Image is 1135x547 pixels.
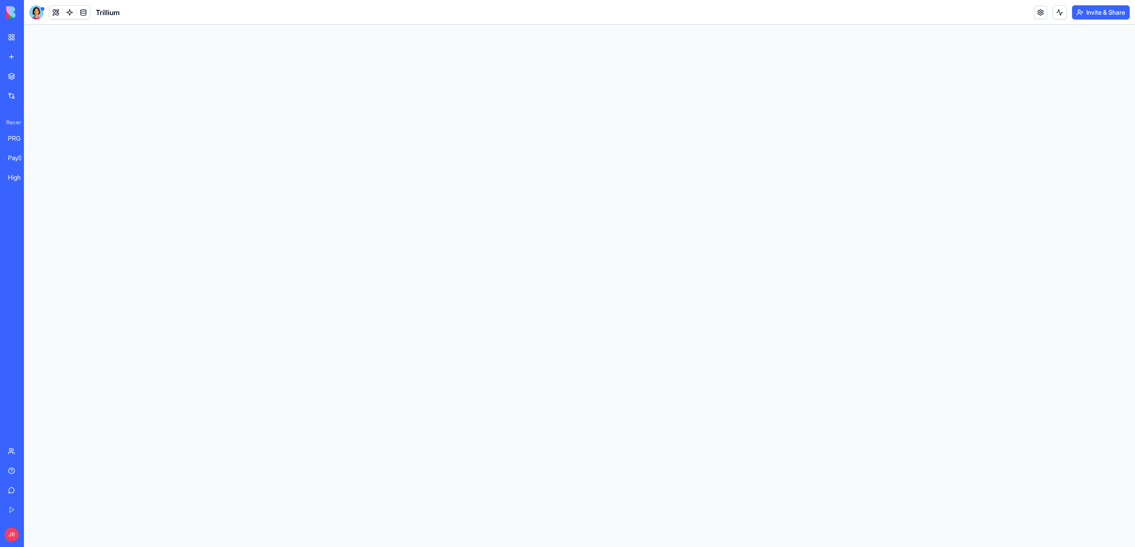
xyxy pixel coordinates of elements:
div: PayScore [8,153,33,162]
span: Trillium [96,7,120,18]
a: PayScore [3,149,38,167]
a: HighLevel Contact Extractor [3,169,38,186]
span: Recent [3,119,21,126]
a: PRG Educational Substitute Management [3,130,38,147]
div: HighLevel Contact Extractor [8,173,33,182]
button: Invite & Share [1072,5,1130,20]
img: logo [6,6,61,19]
span: JR [4,527,19,542]
div: PRG Educational Substitute Management [8,134,33,143]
